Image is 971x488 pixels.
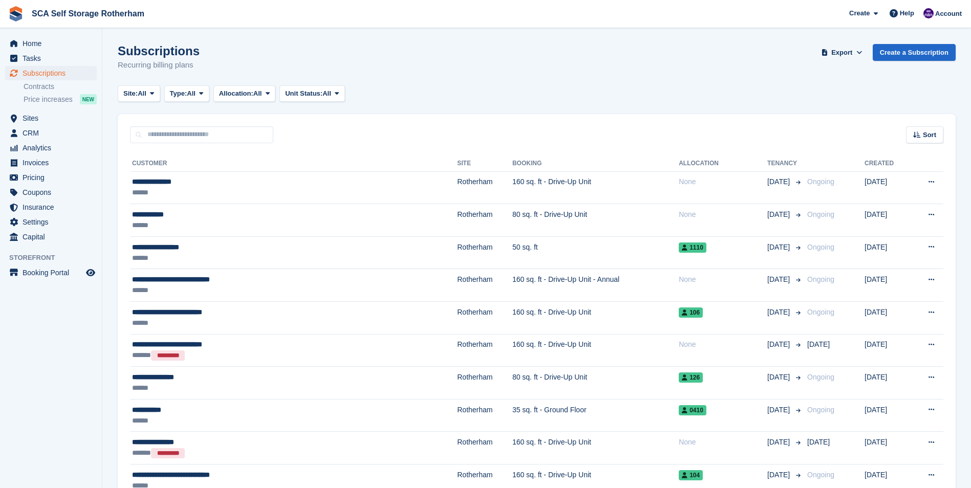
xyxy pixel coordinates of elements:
span: [DATE] [767,274,792,285]
span: Tasks [23,51,84,65]
td: [DATE] [865,367,910,400]
div: None [679,274,767,285]
img: stora-icon-8386f47178a22dfd0bd8f6a31ec36ba5ce8667c1dd55bd0f319d3a0aa187defe.svg [8,6,24,21]
span: Subscriptions [23,66,84,80]
a: Create a Subscription [873,44,956,61]
button: Unit Status: All [279,85,344,102]
td: 80 sq. ft - Drive-Up Unit [512,204,679,237]
a: menu [5,230,97,244]
a: menu [5,111,97,125]
span: Pricing [23,170,84,185]
a: menu [5,141,97,155]
span: Unit Status: [285,88,322,99]
td: Rotherham [457,334,512,367]
span: Ongoing [807,308,834,316]
td: 35 sq. ft - Ground Floor [512,399,679,432]
span: [DATE] [767,209,792,220]
span: [DATE] [767,405,792,415]
span: 126 [679,372,703,383]
span: [DATE] [767,176,792,187]
span: 0410 [679,405,706,415]
td: [DATE] [865,302,910,335]
a: menu [5,265,97,280]
a: menu [5,170,97,185]
a: menu [5,200,97,214]
span: Storefront [9,253,102,263]
td: 160 sq. ft - Drive-Up Unit - Annual [512,269,679,302]
a: menu [5,66,97,80]
a: Preview store [84,267,97,279]
span: 104 [679,470,703,480]
span: All [187,88,196,99]
div: None [679,176,767,187]
a: menu [5,126,97,140]
span: CRM [23,126,84,140]
button: Export [819,44,865,61]
a: Price increases NEW [24,94,97,105]
td: [DATE] [865,171,910,204]
span: Settings [23,215,84,229]
td: Rotherham [457,171,512,204]
td: [DATE] [865,334,910,367]
span: Coupons [23,185,84,199]
td: Rotherham [457,367,512,400]
td: Rotherham [457,204,512,237]
span: [DATE] [767,242,792,253]
div: None [679,339,767,350]
span: Account [935,9,962,19]
td: [DATE] [865,432,910,464]
td: 160 sq. ft - Drive-Up Unit [512,334,679,367]
div: None [679,209,767,220]
h1: Subscriptions [118,44,200,58]
span: Capital [23,230,84,244]
a: menu [5,185,97,199]
td: Rotherham [457,236,512,269]
th: Created [865,156,910,172]
td: Rotherham [457,432,512,464]
span: Ongoing [807,406,834,414]
td: 80 sq. ft - Drive-Up Unit [512,367,679,400]
td: 160 sq. ft - Drive-Up Unit [512,171,679,204]
td: [DATE] [865,236,910,269]
span: [DATE] [767,307,792,318]
span: [DATE] [767,437,792,448]
th: Allocation [679,156,767,172]
span: Invoices [23,156,84,170]
span: Help [900,8,914,18]
a: menu [5,215,97,229]
span: Ongoing [807,471,834,479]
td: [DATE] [865,399,910,432]
span: Ongoing [807,243,834,251]
span: Sites [23,111,84,125]
span: [DATE] [767,470,792,480]
button: Allocation: All [213,85,276,102]
td: Rotherham [457,269,512,302]
span: Ongoing [807,275,834,283]
td: [DATE] [865,269,910,302]
span: Allocation: [219,88,253,99]
span: [DATE] [807,438,830,446]
span: All [253,88,262,99]
span: 106 [679,307,703,318]
td: [DATE] [865,204,910,237]
td: 50 sq. ft [512,236,679,269]
span: All [322,88,331,99]
div: NEW [80,94,97,104]
a: SCA Self Storage Rotherham [28,5,148,22]
button: Site: All [118,85,160,102]
th: Site [457,156,512,172]
a: menu [5,156,97,170]
th: Booking [512,156,679,172]
a: menu [5,51,97,65]
button: Type: All [164,85,209,102]
span: Export [831,48,852,58]
a: menu [5,36,97,51]
span: [DATE] [767,339,792,350]
span: Ongoing [807,210,834,218]
span: [DATE] [767,372,792,383]
span: 1110 [679,242,706,253]
span: Price increases [24,95,73,104]
th: Customer [130,156,457,172]
img: Kelly Neesham [923,8,934,18]
span: Type: [170,88,187,99]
